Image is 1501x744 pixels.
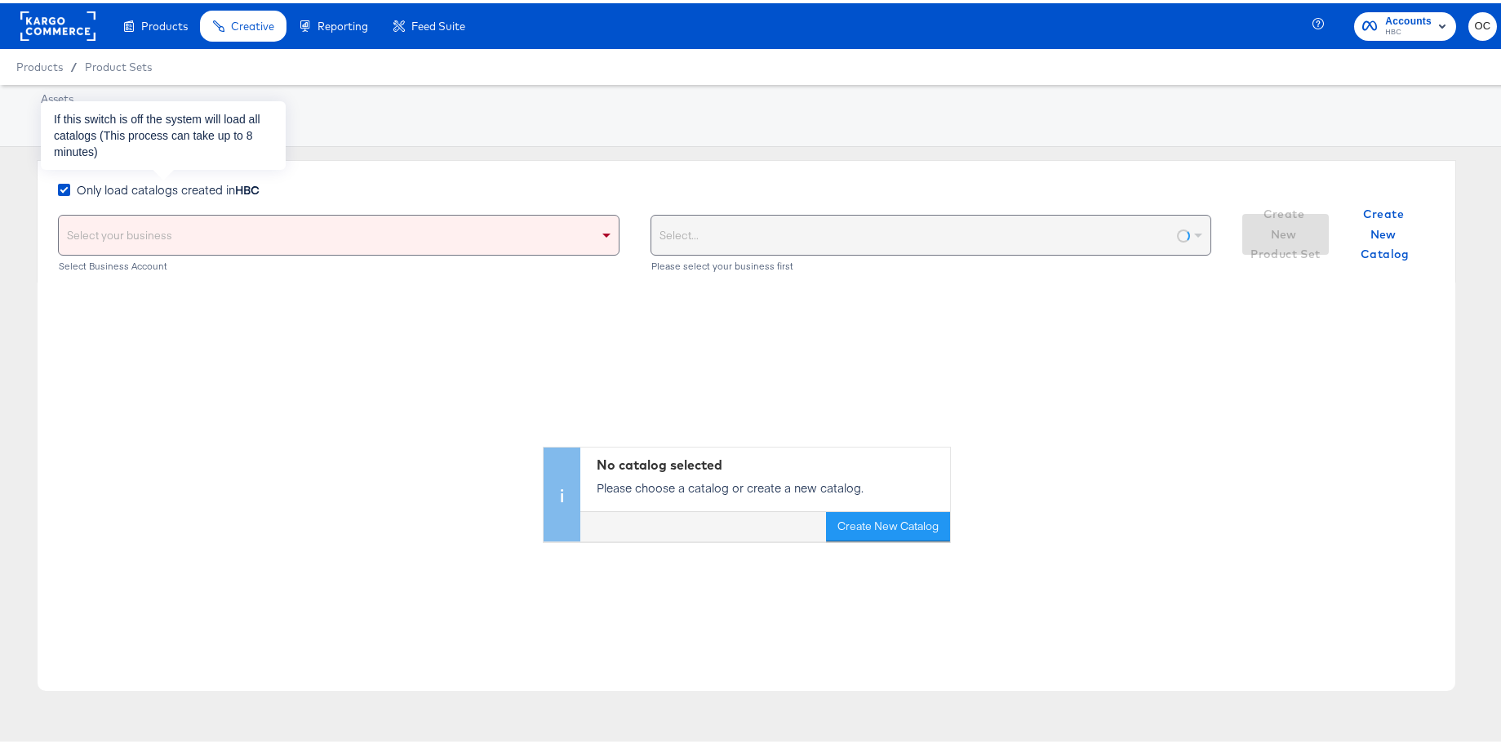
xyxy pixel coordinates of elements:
div: Product Sets Overview [41,104,1493,131]
div: No catalog selected [597,452,942,471]
a: Product Sets [85,57,152,70]
span: Products [141,16,188,29]
span: Only load catalogs created in [77,178,260,194]
div: Select your business [59,212,619,252]
div: Select... [651,212,1211,252]
span: OC [1475,14,1490,33]
span: HBC [1385,23,1432,36]
button: AccountsHBC [1354,9,1456,38]
p: Please choose a catalog or create a new catalog. [597,476,942,492]
button: Create New Catalog [826,509,950,538]
span: / [63,57,85,70]
span: Creative [231,16,274,29]
strong: HBC [235,178,260,194]
span: Reporting [318,16,368,29]
div: Assets [41,88,1493,104]
span: Feed Suite [411,16,465,29]
div: Select Business Account [58,257,619,269]
button: Create New Catalog [1342,211,1428,252]
span: Accounts [1385,10,1432,27]
div: Please select your business first [651,257,1212,269]
span: Products [16,57,63,70]
span: Create New Catalog [1348,201,1422,261]
button: OC [1468,9,1497,38]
